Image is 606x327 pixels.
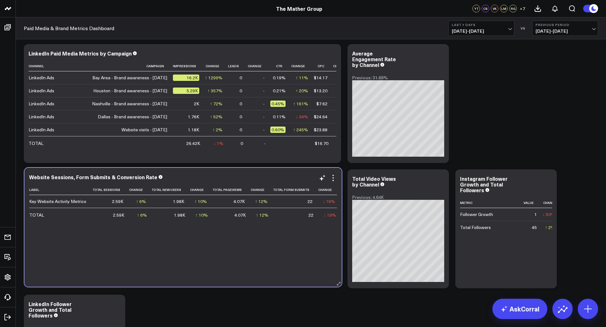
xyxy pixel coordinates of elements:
div: 0 [240,140,243,147]
div: 2.59K [112,198,123,205]
div: LinkedIn Ads [29,127,54,133]
div: 45 [532,224,537,231]
div: Total Followers [460,224,491,231]
div: $14.17 [314,75,327,81]
div: $24.64 [314,114,327,120]
th: Change [543,198,561,208]
th: Change [333,61,356,71]
div: RG [509,5,517,12]
div: 0 [240,114,242,120]
div: Nashville - Brand awareness - [DATE] [92,101,167,107]
div: $7.62 [316,101,327,107]
div: LinkedIn Ads [29,114,54,120]
div: Houston - Brand awareness - [DATE] [93,88,167,94]
th: Ctr [270,61,291,71]
div: - [264,140,266,147]
div: ↑ 12% [255,198,267,205]
div: ↑ 20% [296,88,308,94]
span: [DATE] - [DATE] [536,29,595,34]
div: Previous: 31.68% [352,75,444,80]
div: ↑ 52% [210,114,222,120]
div: Website visits - [DATE] [122,127,167,133]
div: 1.98K [173,198,184,205]
div: 4.07K [234,212,246,218]
div: LinkedIn Paid Media Metrics by Campaign [29,50,132,57]
div: VS [517,26,529,30]
th: Impressions [173,61,205,71]
div: 0 [240,101,242,107]
div: LinkedIn Ads [29,75,54,81]
div: ↑ 6% [136,198,146,205]
div: Average Engagement Rate by Channel [352,50,396,68]
div: Website Sessions, Form Submits & Conversion Rate [29,173,157,180]
div: 0 [240,75,242,81]
div: 1.18K [188,127,199,133]
th: Metric [460,198,524,208]
div: Dallas - Brand awareness - [DATE] [98,114,167,120]
div: Key Website Activity Metrics [29,198,86,205]
div: 0 [240,127,242,133]
th: Change [318,185,341,195]
th: Channel [29,61,92,71]
div: ↑ 1299% [205,75,222,81]
div: ↑ 72% [210,101,222,107]
div: Previous: 4.64K [352,195,444,200]
button: Last 7 Days[DATE]-[DATE] [448,21,514,36]
div: 0.19% [273,75,286,81]
div: TOTAL [29,212,44,218]
th: Total New Users [152,185,190,195]
div: 4.07K [234,198,245,205]
th: Total Sessions [93,185,129,195]
div: LinkedIn Ads [29,88,54,94]
div: 0.21% [273,88,286,94]
div: 1.76K [188,114,199,120]
div: 5.29K [173,88,199,94]
div: 22 [308,212,313,218]
div: 1 [534,211,537,218]
a: Paid Media & Brand Metrics Dashboard [24,25,114,32]
div: 0.45% [270,101,286,107]
span: [DATE] - [DATE] [452,29,511,34]
div: 2K [194,101,199,107]
th: Change [251,185,273,195]
th: Total Pageviews [213,185,251,195]
div: - [263,75,265,81]
div: ↓ 1% [214,140,223,147]
div: ↑ 6% [137,212,147,218]
div: YT [472,5,480,12]
div: $13.20 [314,88,327,94]
div: - [263,114,265,120]
div: - [263,88,265,94]
div: $16.70 [315,140,328,147]
div: 26.42K [186,140,200,147]
th: Label [29,185,93,195]
span: + 7 [520,6,525,11]
div: 16.2K [173,75,199,81]
div: 0.60% [270,127,286,133]
div: ↑ 2% [213,127,222,133]
th: Value [524,198,543,208]
a: AskCorral [492,299,547,319]
b: Previous Period [536,23,595,27]
th: Change [291,61,314,71]
div: ↓ 19% [324,212,336,218]
div: VK [491,5,498,12]
div: ↑ 11% [296,75,308,81]
div: $23.88 [314,127,327,133]
div: ↑ 357% [207,88,222,94]
th: Change [129,185,152,195]
div: ↓ 19% [323,198,335,205]
div: ↓ 34% [296,114,308,120]
button: +7 [518,5,526,12]
div: 22 [307,198,313,205]
th: Cpc [314,61,333,71]
div: 0.11% [273,114,286,120]
div: TOTAL [29,140,43,147]
div: 2.59K [113,212,124,218]
th: Change [248,61,270,71]
div: 0 [240,88,242,94]
th: Total Form Submits [273,185,318,195]
div: ↓ 50% [543,211,555,218]
div: ↑ 10% [194,198,207,205]
div: Follower Growth [460,211,493,218]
